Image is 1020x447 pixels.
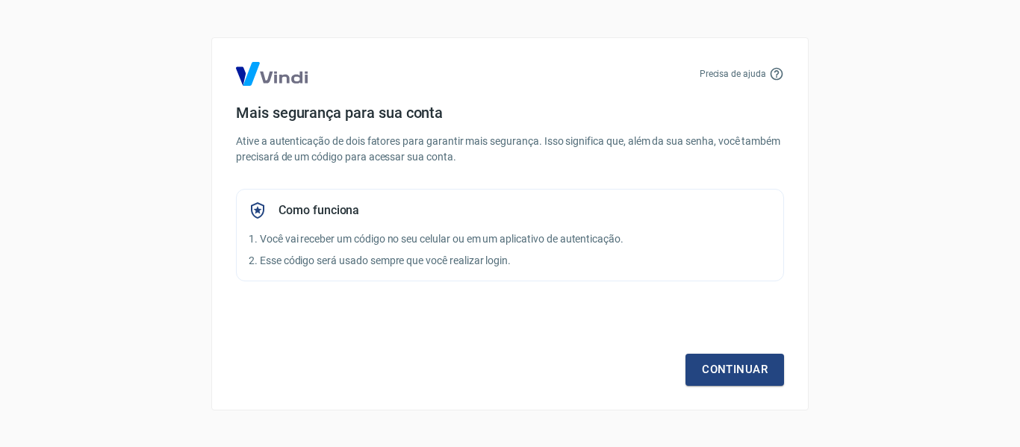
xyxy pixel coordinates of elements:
img: Logo Vind [236,62,308,86]
a: Continuar [685,354,784,385]
p: Precisa de ajuda [700,67,766,81]
h5: Como funciona [279,203,359,218]
p: 1. Você vai receber um código no seu celular ou em um aplicativo de autenticação. [249,231,771,247]
h4: Mais segurança para sua conta [236,104,784,122]
p: Ative a autenticação de dois fatores para garantir mais segurança. Isso significa que, além da su... [236,134,784,165]
p: 2. Esse código será usado sempre que você realizar login. [249,253,771,269]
